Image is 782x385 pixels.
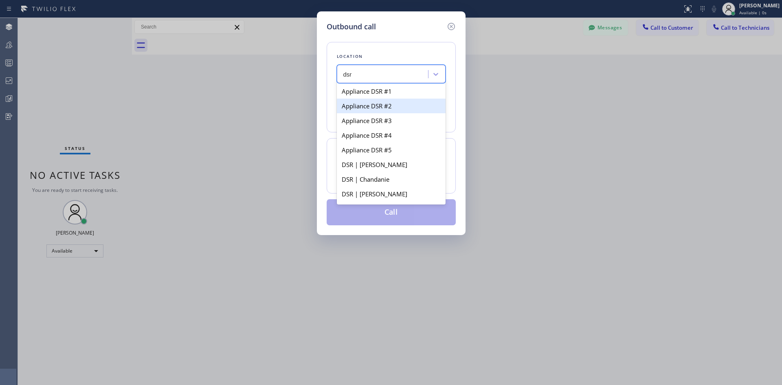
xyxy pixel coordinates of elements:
[327,199,456,225] button: Call
[337,99,446,113] div: Appliance DSR #2
[337,113,446,128] div: Appliance DSR #3
[337,172,446,187] div: DSR | Chandanie
[337,84,446,99] div: Appliance DSR #1
[327,21,376,32] h5: Outbound call
[337,128,446,143] div: Appliance DSR #4
[337,201,446,216] div: DSR | [PERSON_NAME]
[337,143,446,157] div: Appliance DSR #5
[337,157,446,172] div: DSR | [PERSON_NAME]
[337,52,446,61] div: Location
[337,187,446,201] div: DSR | [PERSON_NAME]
